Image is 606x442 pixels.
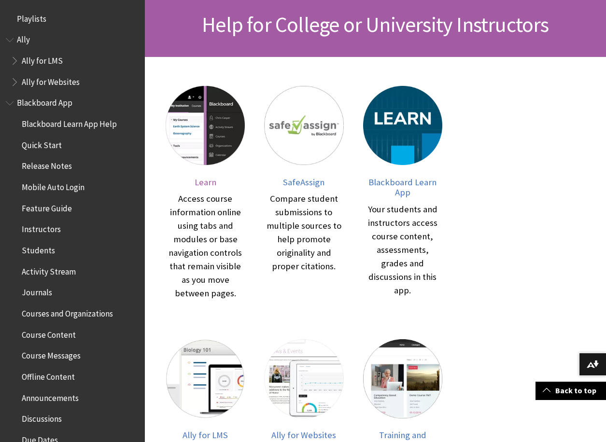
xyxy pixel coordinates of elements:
span: Journals [22,285,52,298]
a: Back to top [536,382,606,400]
span: Courses and Organizations [22,305,113,318]
span: Help for College or University Instructors [202,11,549,38]
img: Ally for LMS [166,339,245,418]
span: Ally for Websites [22,74,80,87]
img: Training and Development Manager [363,339,442,418]
span: Ally for Websites [271,429,336,441]
img: Ally for Websites [264,339,343,418]
span: Activity Stream [22,263,76,276]
div: Compare student submissions to multiple sources to help promote originality and proper citations. [264,192,343,273]
a: Learn Learn Access course information online using tabs and modules or base navigation controls t... [166,86,245,301]
span: Release Notes [22,158,72,171]
span: Ally for LMS [22,53,63,66]
span: Offline Content [22,369,75,382]
img: Learn [166,86,245,165]
span: Learn [195,177,216,188]
nav: Book outline for Anthology Ally Help [6,32,139,90]
span: Course Messages [22,348,81,361]
span: SafeAssign [283,177,324,188]
span: Ally for LMS [183,429,228,441]
span: Playlists [17,11,46,24]
span: Mobile Auto Login [22,179,85,192]
span: Announcements [22,390,79,403]
div: Your students and instructors access course content, assessments, grades and discussions in this ... [363,203,442,297]
a: Blackboard Learn App Blackboard Learn App Your students and instructors access course content, as... [363,86,442,301]
span: Students [22,242,55,255]
span: Instructors [22,221,61,235]
span: Quick Start [22,137,62,150]
img: Blackboard Learn App [363,86,442,165]
span: Discussions [22,411,62,424]
div: Access course information online using tabs and modules or base navigation controls that remain v... [166,192,245,300]
span: Blackboard Learn App [368,177,437,198]
nav: Book outline for Playlists [6,11,139,27]
span: Course Content [22,327,76,340]
span: Blackboard Learn App Help [22,116,117,129]
span: Ally [17,32,30,45]
a: SafeAssign SafeAssign Compare student submissions to multiple sources to help promote originality... [264,86,343,301]
span: Blackboard App [17,95,72,108]
img: SafeAssign [264,86,343,165]
span: Feature Guide [22,200,72,213]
